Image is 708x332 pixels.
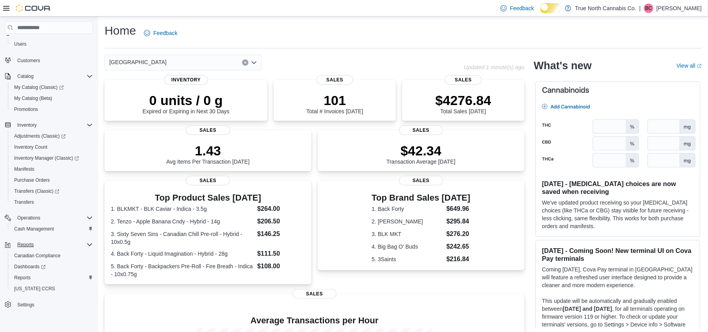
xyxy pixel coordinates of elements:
[645,4,652,13] span: BC
[8,142,96,153] button: Inventory Count
[2,54,96,66] button: Customers
[14,144,48,150] span: Inventory Count
[111,193,305,203] h3: Top Product Sales [DATE]
[14,106,38,113] span: Promotions
[11,83,67,92] a: My Catalog (Classic)
[8,250,96,261] button: Canadian Compliance
[14,56,43,65] a: Customers
[11,175,53,185] a: Purchase Orders
[14,226,54,232] span: Cash Management
[399,125,443,135] span: Sales
[14,240,37,249] button: Reports
[11,284,58,293] a: [US_STATE] CCRS
[14,155,79,161] span: Inventory Manager (Classic)
[17,215,40,221] span: Operations
[697,64,702,68] svg: External link
[14,133,66,139] span: Adjustments (Classic)
[17,73,33,79] span: Catalog
[17,242,34,248] span: Reports
[316,75,353,85] span: Sales
[399,176,443,185] span: Sales
[386,143,456,165] div: Transaction Average [DATE]
[11,273,93,282] span: Reports
[166,143,250,159] p: 1.43
[11,39,29,49] a: Users
[542,199,693,230] p: We've updated product receiving so your [MEDICAL_DATA] choices (like THCa or CBG) stay visible fo...
[2,239,96,250] button: Reports
[11,224,93,234] span: Cash Management
[8,283,96,294] button: [US_STATE] CCRS
[542,180,693,196] h3: [DATE] - [MEDICAL_DATA] choices are now saved when receiving
[111,250,254,258] dt: 4. Back Forty - Liquid Imagination - Hybrid - 28g
[542,247,693,262] h3: [DATE] - Coming Soon! New terminal UI on Cova Pay terminals
[372,243,443,251] dt: 4. Big Bag O' Buds
[11,105,41,114] a: Promotions
[436,92,491,108] p: $4276.84
[17,122,37,128] span: Inventory
[11,39,93,49] span: Users
[510,4,534,12] span: Feedback
[447,217,471,226] dd: $295.84
[5,35,93,331] nav: Complex example
[11,284,93,293] span: Washington CCRS
[14,84,64,90] span: My Catalog (Classic)
[306,92,363,108] p: 101
[541,3,561,13] input: Dark Mode
[11,153,82,163] a: Inventory Manager (Classic)
[541,13,541,14] span: Dark Mode
[11,131,93,141] span: Adjustments (Classic)
[306,92,363,114] div: Total # Invoices [DATE]
[11,251,64,260] a: Canadian Compliance
[11,94,55,103] a: My Catalog (Beta)
[14,120,93,130] span: Inventory
[447,242,471,251] dd: $242.65
[639,4,641,13] p: |
[2,299,96,310] button: Settings
[677,63,702,69] a: View allExternal link
[575,4,636,13] p: True North Cannabis Co.
[17,302,34,308] span: Settings
[257,262,305,271] dd: $108.00
[8,153,96,164] a: Inventory Manager (Classic)
[14,41,26,47] span: Users
[2,120,96,131] button: Inventory
[2,71,96,82] button: Catalog
[141,25,180,41] a: Feedback
[372,218,443,225] dt: 2. [PERSON_NAME]
[497,0,537,16] a: Feedback
[105,23,136,39] h1: Home
[8,175,96,186] button: Purchase Orders
[11,224,57,234] a: Cash Management
[8,197,96,208] button: Transfers
[14,55,93,65] span: Customers
[542,266,693,289] p: Coming [DATE], Cova Pay terminal in [GEOGRAPHIC_DATA] will feature a refreshed user interface des...
[644,4,653,13] div: Ben Clifford
[17,57,40,64] span: Customers
[8,39,96,50] button: Users
[8,186,96,197] a: Transfers (Classic)
[14,213,93,223] span: Operations
[14,177,50,183] span: Purchase Orders
[8,82,96,93] a: My Catalog (Classic)
[11,153,93,163] span: Inventory Manager (Classic)
[14,72,37,81] button: Catalog
[257,229,305,239] dd: $146.25
[14,300,93,310] span: Settings
[14,188,59,194] span: Transfers (Classic)
[14,300,37,310] a: Settings
[445,75,482,85] span: Sales
[111,316,518,325] h4: Average Transactions per Hour
[143,92,230,114] div: Expired or Expiring in Next 30 Days
[111,262,254,278] dt: 5. Back Forty - Backpackers Pre-Roll - Fire Breath - Indica - 10x0.75g
[16,4,51,12] img: Cova
[111,205,254,213] dt: 1. BLKMKT - BLK Caviar - Indica - 3.5g
[186,176,230,185] span: Sales
[257,217,305,226] dd: $206.50
[153,29,177,37] span: Feedback
[8,93,96,104] button: My Catalog (Beta)
[111,218,254,225] dt: 2. Tenzo - Apple Banana Cndy - Hybrid - 14g
[386,143,456,159] p: $42.34
[464,64,524,70] p: Updated 1 minute(s) ago
[8,261,96,272] a: Dashboards
[257,204,305,214] dd: $264.00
